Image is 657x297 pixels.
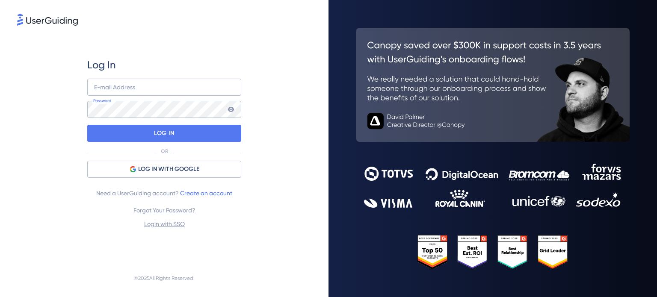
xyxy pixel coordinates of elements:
[96,188,232,198] span: Need a UserGuiding account?
[154,126,174,140] p: LOG IN
[138,164,199,174] span: LOG IN WITH GOOGLE
[87,79,241,96] input: example@company.com
[134,273,195,283] span: © 2025 All Rights Reserved.
[180,190,232,197] a: Create an account
[161,148,168,155] p: OR
[417,235,568,269] img: 25303e33045975176eb484905ab012ff.svg
[364,164,621,207] img: 9302ce2ac39453076f5bc0f2f2ca889b.svg
[356,28,630,142] img: 26c0aa7c25a843aed4baddd2b5e0fa68.svg
[17,14,78,26] img: 8faab4ba6bc7696a72372aa768b0286c.svg
[133,207,195,214] a: Forgot Your Password?
[87,58,116,72] span: Log In
[144,221,185,227] a: Login with SSO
